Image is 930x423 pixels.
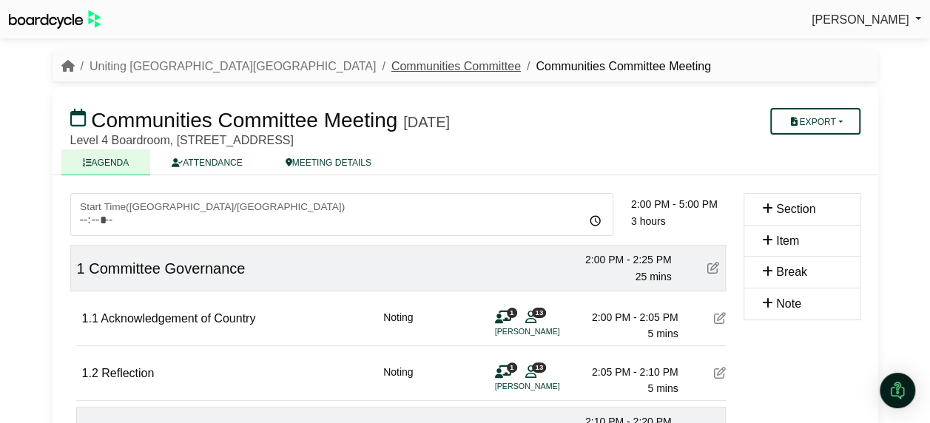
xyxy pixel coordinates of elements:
span: 1.1 [82,312,98,325]
span: 3 hours [631,215,666,227]
div: Noting [383,309,413,342]
div: Open Intercom Messenger [880,373,915,408]
span: 25 mins [635,271,671,282]
div: 2:00 PM - 2:25 PM [568,251,672,268]
span: Communities Committee Meeting [91,109,397,132]
div: [DATE] [403,113,450,131]
span: 13 [532,362,546,372]
span: Break [776,265,807,278]
span: [PERSON_NAME] [812,13,909,26]
a: ATTENDANCE [150,149,263,175]
div: 2:05 PM - 2:10 PM [575,364,678,380]
div: 2:00 PM - 2:05 PM [575,309,678,325]
span: Acknowledgement of Country [101,312,255,325]
span: 5 mins [647,328,678,339]
a: [PERSON_NAME] [812,10,921,30]
button: Export [770,108,860,135]
span: Reflection [101,367,154,379]
span: 1 [507,362,517,372]
a: Communities Committee [391,60,521,72]
div: 2:00 PM - 5:00 PM [631,196,735,212]
span: 5 mins [647,382,678,394]
span: 13 [532,308,546,317]
span: 1 [77,260,85,277]
img: BoardcycleBlackGreen-aaafeed430059cb809a45853b8cf6d952af9d84e6e89e1f1685b34bfd5cb7d64.svg [9,10,101,29]
a: MEETING DETAILS [264,149,393,175]
a: Uniting [GEOGRAPHIC_DATA][GEOGRAPHIC_DATA] [90,60,376,72]
span: Note [776,297,801,310]
span: 1 [507,308,517,317]
span: Item [776,234,799,247]
li: [PERSON_NAME] [495,325,606,338]
nav: breadcrumb [61,57,711,76]
span: 1.2 [82,367,98,379]
span: Committee Governance [89,260,245,277]
li: [PERSON_NAME] [495,380,606,393]
span: Section [776,203,815,215]
span: Level 4 Boardroom, [STREET_ADDRESS] [70,134,294,146]
li: Communities Committee Meeting [521,57,711,76]
div: Noting [383,364,413,397]
a: AGENDA [61,149,151,175]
